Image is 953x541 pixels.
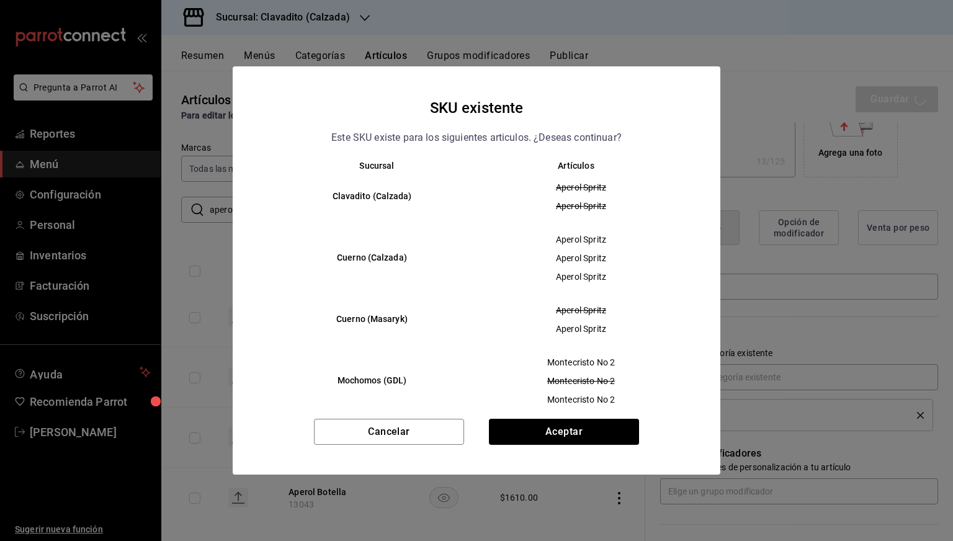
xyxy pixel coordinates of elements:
p: Este SKU existe para los siguientes articulos. ¿Deseas continuar? [331,130,622,146]
span: Aperol Spritz [487,270,675,283]
span: Aperol Spritz [487,233,675,246]
h6: Cuerno (Calzada) [277,251,467,265]
th: Sucursal [257,161,476,171]
h4: SKU existente [430,96,524,120]
th: Artículos [476,161,696,171]
span: Aperol Spritz [487,200,675,212]
button: Cancelar [314,419,464,445]
button: Aceptar [489,419,639,445]
span: Montecristo No 2 [487,375,675,387]
span: Montecristo No 2 [487,356,675,369]
h6: Cuerno (Masaryk) [277,313,467,326]
h6: Mochomos (GDL) [277,374,467,388]
span: Montecristo No 2 [487,393,675,406]
span: Aperol Spritz [487,181,675,194]
span: Aperol Spritz [487,252,675,264]
span: Aperol Spritz [487,323,675,335]
h6: Clavadito (Calzada) [277,190,467,203]
span: Aperol Spritz [487,304,675,316]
